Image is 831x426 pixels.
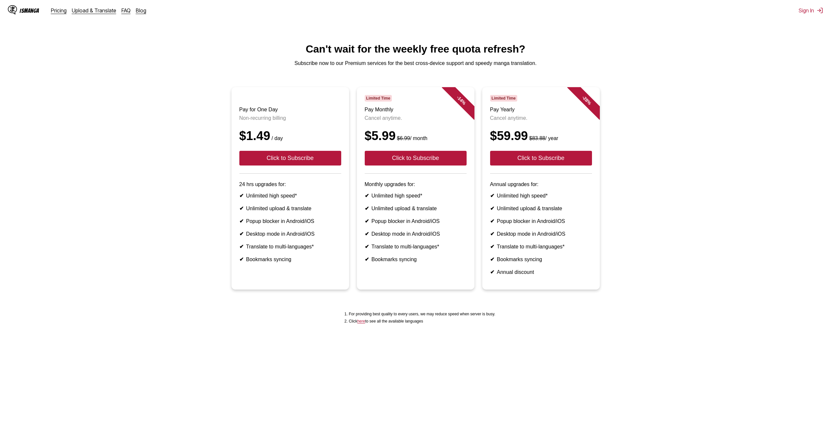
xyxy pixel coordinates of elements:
h1: Can't wait for the weekly free quota refresh? [5,43,826,55]
b: ✔ [239,206,244,211]
b: ✔ [490,244,494,249]
a: Blog [136,7,146,14]
div: IsManga [20,8,39,14]
b: ✔ [365,231,369,237]
b: ✔ [239,218,244,224]
s: $6.99 [397,135,410,141]
li: Popup blocker in Android/iOS [490,218,592,224]
li: Translate to multi-languages* [490,244,592,250]
small: / month [396,135,427,141]
button: Click to Subscribe [490,151,592,166]
div: $5.99 [365,129,467,143]
p: Annual upgrades for: [490,181,592,187]
small: / year [528,135,558,141]
b: ✔ [490,269,494,275]
b: ✔ [365,244,369,249]
li: Unlimited high speed* [490,193,592,199]
p: Cancel anytime. [490,115,592,121]
img: Sign out [817,7,823,14]
div: $59.99 [490,129,592,143]
li: For providing best quality to every users, we may reduce speed when server is busy. [349,312,495,316]
h3: Pay Yearly [490,107,592,113]
li: Unlimited upload & translate [365,205,467,212]
li: Bookmarks syncing [365,256,467,262]
p: Non-recurring billing [239,115,341,121]
b: ✔ [365,193,369,198]
li: Bookmarks syncing [490,256,592,262]
b: ✔ [239,193,244,198]
div: $1.49 [239,129,341,143]
b: ✔ [365,218,369,224]
li: Bookmarks syncing [239,256,341,262]
small: / day [270,135,283,141]
a: Upload & Translate [72,7,116,14]
span: Limited Time [490,95,517,102]
b: ✔ [490,193,494,198]
p: Monthly upgrades for: [365,181,467,187]
button: Click to Subscribe [365,151,467,166]
b: ✔ [365,257,369,262]
b: ✔ [490,257,494,262]
li: Annual discount [490,269,592,275]
b: ✔ [239,231,244,237]
b: ✔ [239,257,244,262]
b: ✔ [490,206,494,211]
li: Translate to multi-languages* [365,244,467,250]
a: FAQ [121,7,131,14]
img: IsManga Logo [8,5,17,14]
s: $83.88 [529,135,545,141]
li: Popup blocker in Android/iOS [239,218,341,224]
li: Unlimited upload & translate [239,205,341,212]
b: ✔ [490,231,494,237]
li: Translate to multi-languages* [239,244,341,250]
div: - 14 % [441,81,481,120]
b: ✔ [239,244,244,249]
p: Cancel anytime. [365,115,467,121]
button: Click to Subscribe [239,151,341,166]
li: Desktop mode in Android/iOS [239,231,341,237]
a: Pricing [51,7,67,14]
li: Unlimited high speed* [365,193,467,199]
p: Subscribe now to our Premium services for the best cross-device support and speedy manga translat... [5,60,826,66]
li: Unlimited upload & translate [490,205,592,212]
h3: Pay Monthly [365,107,467,113]
button: Sign In [799,7,823,14]
a: IsManga LogoIsManga [8,5,51,16]
p: 24 hrs upgrades for: [239,181,341,187]
div: - 28 % [567,81,606,120]
b: ✔ [490,218,494,224]
h3: Pay for One Day [239,107,341,113]
a: Available languages [357,319,365,323]
li: Unlimited high speed* [239,193,341,199]
li: Popup blocker in Android/iOS [365,218,467,224]
span: Limited Time [365,95,392,102]
li: Desktop mode in Android/iOS [365,231,467,237]
li: Click to see all the available languages [349,319,495,323]
li: Desktop mode in Android/iOS [490,231,592,237]
b: ✔ [365,206,369,211]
